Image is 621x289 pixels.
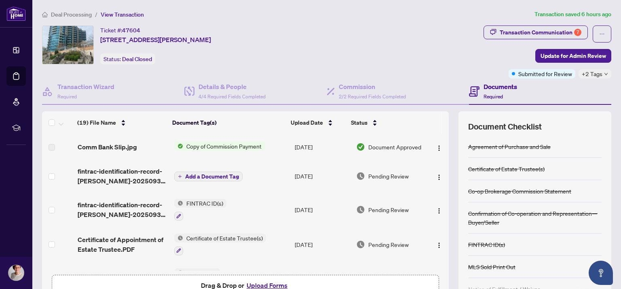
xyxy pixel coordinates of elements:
[101,11,144,18] span: View Transaction
[433,170,446,183] button: Logo
[6,6,26,21] img: logo
[77,118,116,127] span: (19) File Name
[351,118,368,127] span: Status
[534,10,611,19] article: Transaction saved 6 hours ago
[183,142,265,151] span: Copy of Commission Payment
[95,10,97,19] li: /
[42,12,48,17] span: home
[368,240,409,249] span: Pending Review
[78,235,168,254] span: Certificate of Appointment of Estate Trustee.PDF
[582,69,602,79] span: +2 Tags
[169,111,287,134] th: Document Tag(s)
[468,209,602,227] div: Confirmation of Co-operation and Representation—Buyer/Seller
[42,26,93,64] img: IMG-S12147962_1.jpg
[356,142,365,151] img: Document Status
[468,240,505,249] div: FINTRAC ID(s)
[174,199,226,221] button: Status IconFINTRAC ID(s)
[174,172,243,181] button: Add a Document Tag
[368,205,409,214] span: Pending Review
[100,53,155,64] div: Status:
[356,205,365,214] img: Document Status
[356,172,365,181] img: Document Status
[183,234,266,242] span: Certificate of Estate Trustee(s)
[468,142,551,151] div: Agreement of Purchase and Sale
[291,192,353,227] td: [DATE]
[574,29,581,36] div: 7
[339,82,406,91] h4: Commission
[174,234,183,242] img: Status Icon
[100,35,211,45] span: [STREET_ADDRESS][PERSON_NAME]
[339,93,406,100] span: 2/2 Required Fields Completed
[484,93,503,100] span: Required
[518,69,572,78] span: Submitted for Review
[433,238,446,251] button: Logo
[185,174,239,179] span: Add a Document Tag
[291,134,353,160] td: [DATE]
[174,234,266,255] button: Status IconCertificate of Estate Trustee(s)
[78,142,137,152] span: Comm Bank Slip.jpg
[368,142,421,151] span: Document Approved
[8,265,24,280] img: Profile Icon
[541,49,606,62] span: Update for Admin Review
[368,172,409,181] span: Pending Review
[174,142,183,151] img: Status Icon
[433,203,446,216] button: Logo
[356,240,365,249] img: Document Status
[484,82,517,91] h4: Documents
[122,55,152,63] span: Deal Closed
[174,199,183,208] img: Status Icon
[174,142,265,151] button: Status IconCopy of Commission Payment
[57,93,77,100] span: Required
[78,166,168,186] span: fintrac-identification-record-[PERSON_NAME]-20250930-154608.pdf
[291,160,353,192] td: [DATE]
[174,268,183,277] img: Status Icon
[484,25,588,39] button: Transaction Communication7
[468,164,545,173] div: Certificate of Estate Trustee(s)
[178,174,182,178] span: plus
[604,72,608,76] span: down
[348,111,421,134] th: Status
[535,49,611,63] button: Update for Admin Review
[74,111,169,134] th: (19) File Name
[291,227,353,262] td: [DATE]
[500,26,581,39] div: Transaction Communication
[436,208,442,214] img: Logo
[57,82,114,91] h4: Transaction Wizard
[199,82,266,91] h4: Details & People
[468,187,571,195] div: Co-op Brokerage Commission Statement
[599,31,605,37] span: ellipsis
[51,11,92,18] span: Deal Processing
[291,118,323,127] span: Upload Date
[100,25,140,35] div: Ticket #:
[589,261,613,285] button: Open asap
[436,145,442,151] img: Logo
[78,200,168,219] span: fintrac-identification-record-[PERSON_NAME]-20250930-154642.pdf
[122,27,140,34] span: 47604
[287,111,348,134] th: Upload Date
[436,174,442,181] img: Logo
[433,140,446,153] button: Logo
[199,93,266,100] span: 4/4 Required Fields Completed
[183,199,226,208] span: FINTRAC ID(s)
[436,242,442,249] img: Logo
[468,121,542,132] span: Document Checklist
[468,262,515,271] div: MLS Sold Print Out
[183,268,220,277] span: Trade Sheet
